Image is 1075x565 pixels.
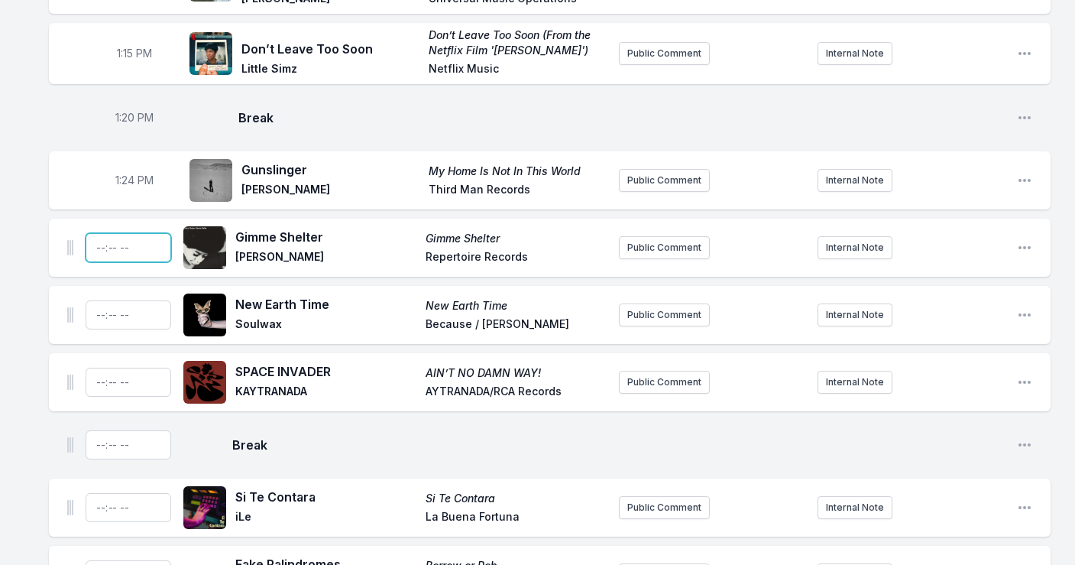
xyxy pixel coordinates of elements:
[235,249,416,268] span: [PERSON_NAME]
[619,304,710,326] button: Public Comment
[426,231,607,246] span: Gimme Shelter
[1017,46,1032,61] button: Open playlist item options
[1017,437,1032,453] button: Open playlist item options
[86,233,171,262] input: Timestamp
[86,300,171,330] input: Timestamp
[235,228,416,246] span: Gimme Shelter
[117,46,152,61] span: Timestamp
[241,182,419,200] span: [PERSON_NAME]
[67,500,73,515] img: Drag Handle
[426,509,607,528] span: La Buena Fortuna
[619,496,710,519] button: Public Comment
[235,384,416,402] span: KAYTRANADA
[818,304,892,326] button: Internal Note
[619,236,710,259] button: Public Comment
[1017,375,1032,390] button: Open playlist item options
[86,368,171,397] input: Timestamp
[67,240,73,255] img: Drag Handle
[183,486,226,529] img: Si Te Contara
[241,40,419,58] span: Don’t Leave Too Soon
[429,182,607,200] span: Third Man Records
[1017,307,1032,323] button: Open playlist item options
[183,361,226,404] img: AIN’T NO DAMN WAY!
[619,42,710,65] button: Public Comment
[818,496,892,519] button: Internal Note
[1017,240,1032,255] button: Open playlist item options
[429,28,607,58] span: Don’t Leave Too Soon (From the Netflix Film '[PERSON_NAME]')
[235,317,416,335] span: Soulwax
[67,437,73,453] img: Drag Handle
[429,61,607,80] span: Netflix Music
[426,298,607,313] span: New Earth Time
[115,110,154,125] span: Timestamp
[235,362,416,381] span: SPACE INVADER
[1017,173,1032,188] button: Open playlist item options
[426,491,607,506] span: Si Te Contara
[86,430,171,459] input: Timestamp
[235,295,416,313] span: New Earth Time
[818,236,892,259] button: Internal Note
[818,42,892,65] button: Internal Note
[426,365,607,381] span: AIN’T NO DAMN WAY!
[115,173,154,188] span: Timestamp
[235,509,416,528] span: iLe
[426,384,607,402] span: AYTRANADA/RCA Records
[189,159,232,202] img: My Home Is Not In This World
[619,169,710,192] button: Public Comment
[235,488,416,506] span: Si Te Contara
[1017,500,1032,515] button: Open playlist item options
[429,164,607,179] span: My Home Is Not In This World
[67,307,73,323] img: Drag Handle
[232,436,1005,454] span: Break
[241,61,419,80] span: Little Simz
[818,169,892,192] button: Internal Note
[818,371,892,394] button: Internal Note
[183,226,226,269] img: Gimme Shelter
[183,294,226,336] img: New Earth Time
[619,371,710,394] button: Public Comment
[241,161,419,179] span: Gunslinger
[238,109,1005,127] span: Break
[1017,110,1032,125] button: Open playlist item options
[67,375,73,390] img: Drag Handle
[426,317,607,335] span: Because / [PERSON_NAME]
[189,32,232,75] img: Don’t Leave Too Soon (From the Netflix Film 'Steve')
[426,249,607,268] span: Repertoire Records
[86,493,171,522] input: Timestamp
